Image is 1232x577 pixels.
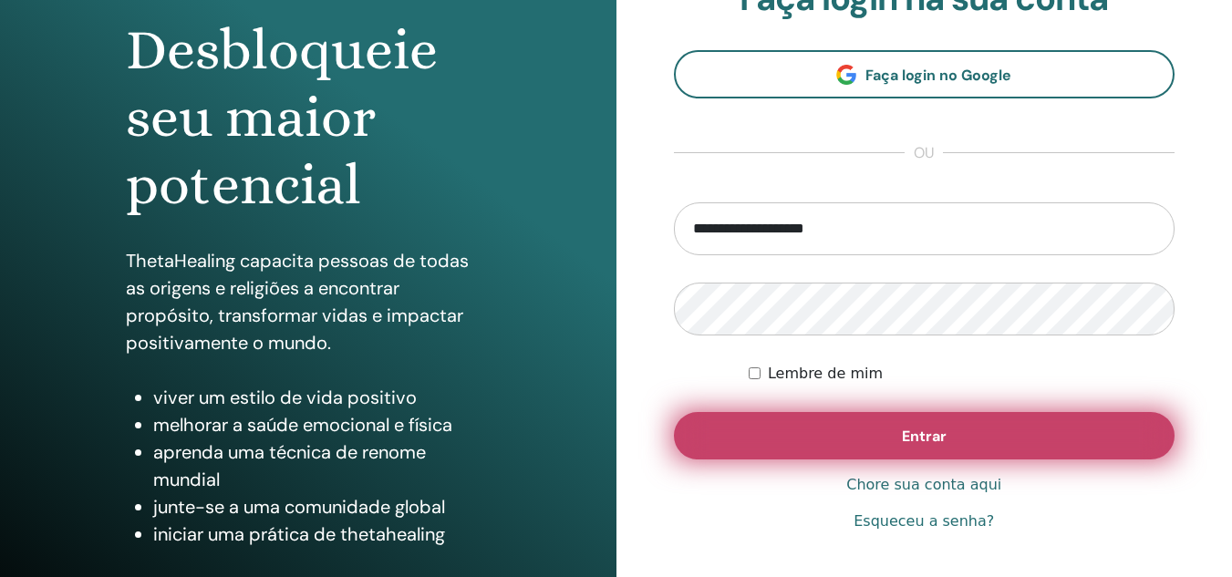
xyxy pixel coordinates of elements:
[674,412,1175,459] button: Entrar
[153,440,426,491] font: aprenda uma técnica de renome mundial
[153,413,452,437] font: melhorar a saúde emocional e física
[902,427,947,446] font: Entrar
[153,386,417,409] font: viver um estilo de vida positivo
[126,17,438,218] font: Desbloqueie seu maior potencial
[674,50,1175,98] a: Faça login no Google
[126,249,469,355] font: ThetaHealing capacita pessoas de todas as origens e religiões a encontrar propósito, transformar ...
[846,474,1001,496] a: Chore sua conta aqui
[768,365,883,382] font: Lembre de mim
[153,495,445,519] font: junte-se a uma comunidade global
[854,510,994,532] a: Esqueceu a senha?
[153,522,445,546] font: iniciar uma prática de thetahealing
[854,512,994,530] font: Esqueceu a senha?
[749,363,1175,385] div: Mantenha-me autenticado indefinidamente ou até que eu faça logout manualmente
[914,143,934,162] font: ou
[865,66,1011,85] font: Faça login no Google
[846,476,1001,493] font: Chore sua conta aqui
